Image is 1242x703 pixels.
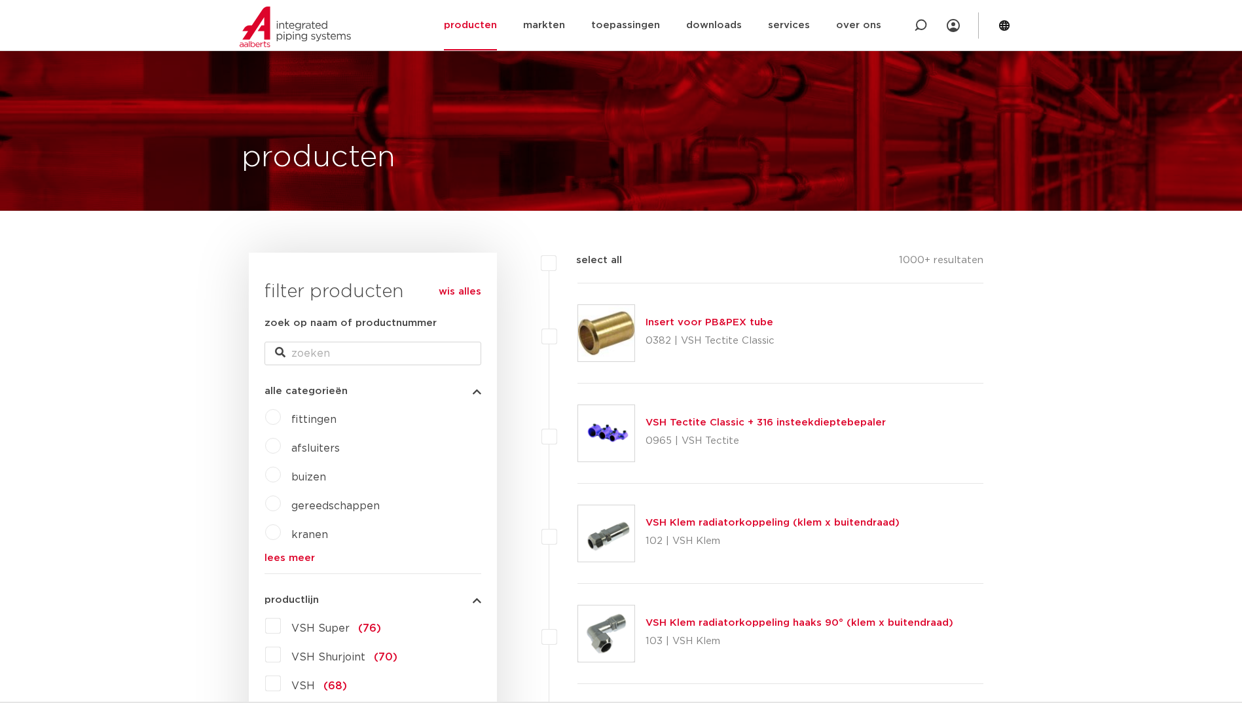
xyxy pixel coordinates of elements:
span: VSH Shurjoint [291,652,365,662]
p: 0965 | VSH Tectite [646,431,886,452]
span: productlijn [265,595,319,605]
input: zoeken [265,342,481,365]
img: Thumbnail for Insert voor PB&PEX tube [578,305,634,361]
label: zoek op naam of productnummer [265,315,437,331]
button: alle categorieën [265,386,481,396]
a: fittingen [291,414,337,425]
span: alle categorieën [265,386,348,396]
a: Insert voor PB&PEX tube [646,317,773,327]
h1: producten [242,137,395,179]
a: kranen [291,530,328,540]
p: 102 | VSH Klem [646,531,900,552]
img: Thumbnail for VSH Klem radiatorkoppeling (klem x buitendraad) [578,505,634,562]
a: VSH Klem radiatorkoppeling (klem x buitendraad) [646,518,900,528]
span: (68) [323,681,347,691]
p: 103 | VSH Klem [646,631,953,652]
span: VSH Super [291,623,350,634]
img: Thumbnail for VSH Tectite Classic + 316 insteekdieptebepaler [578,405,634,461]
a: buizen [291,472,326,482]
span: VSH [291,681,315,691]
p: 1000+ resultaten [899,253,983,273]
a: VSH Klem radiatorkoppeling haaks 90° (klem x buitendraad) [646,618,953,628]
span: (76) [358,623,381,634]
label: select all [557,253,622,268]
img: Thumbnail for VSH Klem radiatorkoppeling haaks 90° (klem x buitendraad) [578,605,634,662]
a: gereedschappen [291,501,380,511]
span: (70) [374,652,397,662]
a: lees meer [265,553,481,563]
a: afsluiters [291,443,340,454]
h3: filter producten [265,279,481,305]
p: 0382 | VSH Tectite Classic [646,331,775,351]
a: VSH Tectite Classic + 316 insteekdieptebepaler [646,418,886,427]
a: wis alles [439,284,481,300]
div: my IPS [947,11,960,40]
button: productlijn [265,595,481,605]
